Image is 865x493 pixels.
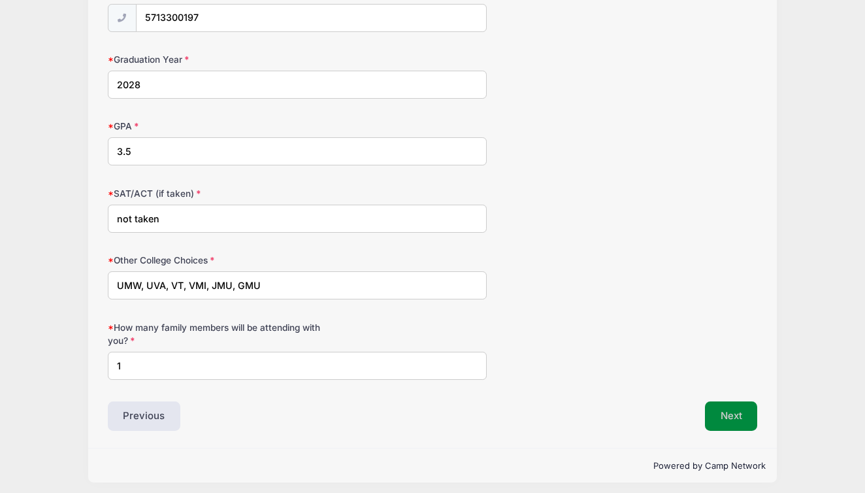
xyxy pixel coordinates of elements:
label: GPA [108,120,325,133]
label: How many family members will be attending with you? [108,321,325,348]
label: Graduation Year [108,53,325,66]
input: (xxx) xxx-xxxx [136,4,487,32]
p: Powered by Camp Network [99,460,766,473]
label: SAT/ACT (if taken) [108,187,325,200]
label: Other College Choices [108,254,325,267]
button: Next [705,401,758,432]
button: Previous [108,401,181,432]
